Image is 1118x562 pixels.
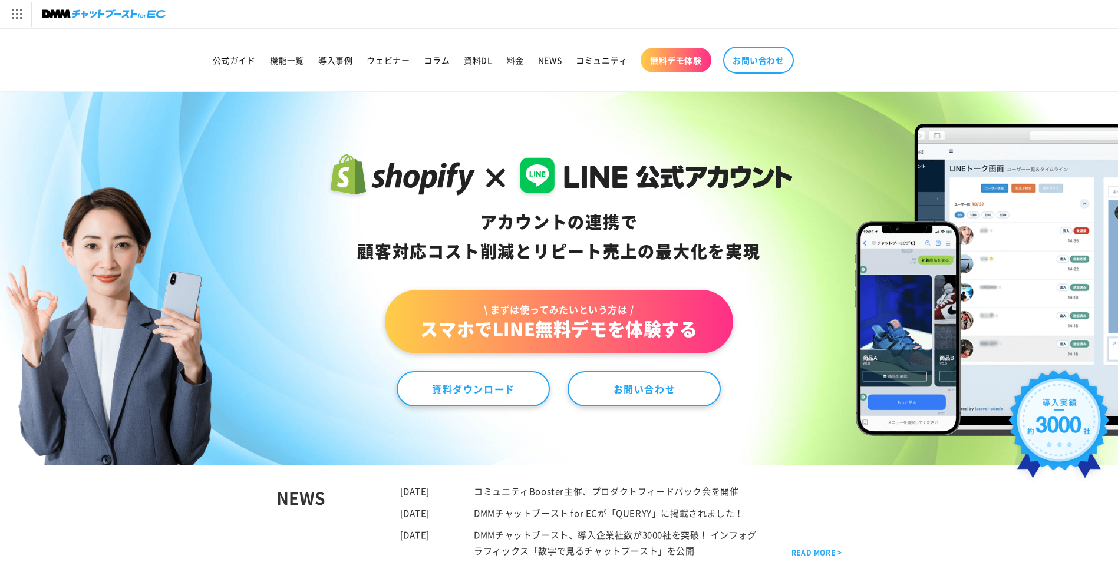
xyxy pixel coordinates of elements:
a: 無料デモ体験 [641,48,711,72]
img: チャットブーストforEC [42,6,166,22]
time: [DATE] [400,528,430,541]
a: コラム [417,48,457,72]
span: 料金 [507,55,524,65]
a: \ まずは使ってみたいという方は /スマホでLINE無料デモを体験する [385,290,733,353]
span: \ まずは使ってみたいという方は / [420,303,697,316]
a: DMMチャットブースト for ECが「QUERYY」に掲載されました！ [474,507,744,519]
time: [DATE] [400,485,430,497]
a: 資料DL [457,48,499,72]
span: コラム [424,55,450,65]
img: 導入実績約3000社 [1003,365,1115,492]
a: 公式ガイド [206,48,263,72]
a: READ MORE > [791,546,842,559]
a: コミュニティ [569,48,635,72]
span: コミュニティ [576,55,628,65]
div: アカウントの連携で 顧客対応コスト削減と リピート売上の 最大化を実現 [325,207,793,266]
span: 無料デモ体験 [650,55,702,65]
span: お問い合わせ [733,55,784,65]
a: 導入事例 [311,48,360,72]
a: 資料ダウンロード [397,371,550,406]
img: サービス [2,2,31,27]
a: DMMチャットブースト、導入企業社数が3000社を突破！ インフォグラフィックス「数字で見るチャットブースト」を公開 [474,528,756,557]
span: NEWS [538,55,562,65]
span: 資料DL [464,55,492,65]
a: ウェビナー [360,48,417,72]
time: [DATE] [400,507,430,519]
a: お問い合わせ [723,47,794,74]
span: 公式ガイド [213,55,256,65]
div: NEWS [276,483,400,558]
a: NEWS [531,48,569,72]
a: 料金 [500,48,531,72]
a: お問い合わせ [568,371,721,406]
span: 機能一覧 [270,55,304,65]
span: 導入事例 [318,55,352,65]
span: ウェビナー [367,55,410,65]
a: コミュニティBooster主催、プロダクトフィードバック会を開催 [474,485,738,497]
a: 機能一覧 [263,48,311,72]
